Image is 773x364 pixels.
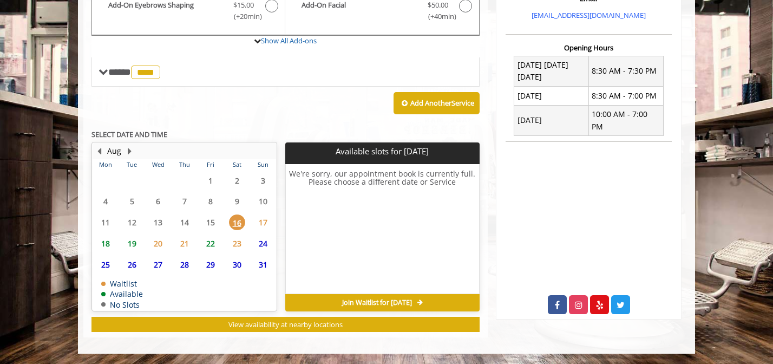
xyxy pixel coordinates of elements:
td: Select day21 [171,233,197,254]
a: Show All Add-ons [261,36,317,45]
span: 29 [202,257,219,272]
button: Next Month [125,145,134,157]
span: 21 [176,236,193,251]
span: 16 [229,214,245,230]
td: Select day30 [224,254,250,275]
td: Select day26 [119,254,145,275]
span: 20 [150,236,166,251]
td: [DATE] [DATE] [DATE] [514,56,589,87]
b: SELECT DATE AND TIME [91,129,167,139]
td: Select day19 [119,233,145,254]
h3: Opening Hours [506,44,672,51]
td: Select day16 [224,212,250,233]
td: 10:00 AM - 7:00 PM [588,105,663,136]
td: [DATE] [514,105,589,136]
button: View availability at nearby locations [91,317,480,333]
span: 24 [255,236,271,251]
span: (+20min ) [228,11,260,22]
span: 26 [124,257,140,272]
span: 19 [124,236,140,251]
td: 8:30 AM - 7:00 PM [588,87,663,105]
span: 30 [229,257,245,272]
p: Available slots for [DATE] [290,147,475,156]
td: Select day20 [145,233,171,254]
td: [DATE] [514,87,589,105]
th: Sun [250,159,277,170]
td: Select day18 [93,233,119,254]
span: (+40min ) [422,11,454,22]
b: Add Another Service [410,98,474,108]
td: Select day22 [198,233,224,254]
span: Join Waitlist for [DATE] [342,298,412,307]
th: Thu [171,159,197,170]
td: Select day31 [250,254,277,275]
td: Waitlist [101,279,143,288]
h6: We're sorry, our appointment book is currently full. Please choose a different date or Service [286,170,479,290]
td: Available [101,290,143,298]
span: 25 [97,257,114,272]
span: 28 [176,257,193,272]
td: Select day17 [250,212,277,233]
span: View availability at nearby locations [228,320,343,329]
td: Select day28 [171,254,197,275]
td: 8:30 AM - 7:30 PM [588,56,663,87]
td: Select day29 [198,254,224,275]
span: 18 [97,236,114,251]
span: 22 [202,236,219,251]
td: Select day23 [224,233,250,254]
td: Select day24 [250,233,277,254]
td: Select day25 [93,254,119,275]
th: Mon [93,159,119,170]
td: No Slots [101,301,143,309]
th: Sat [224,159,250,170]
th: Tue [119,159,145,170]
th: Fri [198,159,224,170]
button: Previous Month [95,145,103,157]
td: Select day27 [145,254,171,275]
th: Wed [145,159,171,170]
span: 23 [229,236,245,251]
button: Add AnotherService [394,92,480,115]
a: [EMAIL_ADDRESS][DOMAIN_NAME] [532,10,646,20]
button: Aug [107,145,121,157]
span: 31 [255,257,271,272]
span: 17 [255,214,271,230]
span: 27 [150,257,166,272]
